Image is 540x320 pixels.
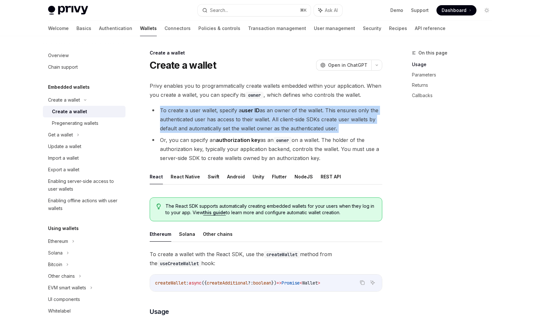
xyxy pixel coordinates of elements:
span: Promise [282,280,300,286]
a: Whitelabel [43,305,125,317]
a: Update a wallet [43,141,125,152]
span: Open in ChatGPT [328,62,367,68]
div: UI components [48,295,80,303]
div: Import a wallet [48,154,79,162]
a: User management [314,21,355,36]
a: Create a wallet [43,106,125,117]
code: createWallet [264,251,300,258]
span: ?: [248,280,253,286]
h5: Using wallets [48,225,79,232]
button: REST API [321,169,341,184]
div: Pregenerating wallets [52,119,98,127]
button: Android [227,169,245,184]
code: owner [274,137,292,144]
div: Get a wallet [48,131,73,139]
button: NodeJS [295,169,313,184]
span: : [186,280,189,286]
span: createWallet [155,280,186,286]
span: => [276,280,282,286]
li: Or, you can specify an as an on a wallet. The holder of the authorization key, typically your app... [150,135,382,163]
span: async [189,280,202,286]
div: Chain support [48,63,78,71]
a: Callbacks [412,90,497,101]
div: Create a wallet [52,108,87,115]
div: Whitelabel [48,307,71,315]
span: < [300,280,302,286]
a: Enabling server-side access to user wallets [43,175,125,195]
button: Copy the contents from the code block [358,278,366,287]
button: React Native [171,169,200,184]
div: Create a wallet [48,96,80,104]
button: Ask AI [368,278,377,287]
div: Search... [210,6,228,14]
button: Unity [253,169,264,184]
div: Ethereum [48,237,68,245]
span: createAdditional [207,280,248,286]
span: Wallet [302,280,318,286]
div: EVM smart wallets [48,284,86,292]
a: Basics [76,21,91,36]
a: this guide [203,210,226,215]
span: Dashboard [442,7,466,14]
span: Privy enables you to programmatically create wallets embedded within your application. When you c... [150,81,382,99]
a: Security [363,21,381,36]
a: Chain support [43,61,125,73]
a: Export a wallet [43,164,125,175]
div: Enabling server-side access to user wallets [48,177,122,193]
button: React [150,169,163,184]
span: ({ [202,280,207,286]
a: Connectors [165,21,191,36]
a: Wallets [140,21,157,36]
span: ⌘ K [300,8,307,13]
button: Swift [208,169,219,184]
span: The React SDK supports automatically creating embedded wallets for your users when they log in to... [165,203,375,216]
span: }) [271,280,276,286]
code: useCreateWallet [157,260,201,267]
button: Ask AI [314,5,342,16]
button: Flutter [272,169,287,184]
a: Returns [412,80,497,90]
span: To create a wallet with the React SDK, use the method from the hook: [150,250,382,268]
a: Support [411,7,429,14]
a: Recipes [389,21,407,36]
button: Solana [179,226,195,242]
button: Toggle dark mode [482,5,492,15]
div: Export a wallet [48,166,79,174]
span: On this page [418,49,447,57]
img: light logo [48,6,88,15]
a: Transaction management [248,21,306,36]
code: owner [245,92,264,99]
a: Import a wallet [43,152,125,164]
div: Update a wallet [48,143,81,150]
a: Policies & controls [198,21,240,36]
a: Authentication [99,21,132,36]
h5: Embedded wallets [48,83,90,91]
a: Usage [412,59,497,70]
a: Overview [43,50,125,61]
li: To create a user wallet, specify a as an owner of the wallet. This ensures only the authenticated... [150,106,382,133]
button: Open in ChatGPT [316,60,371,71]
span: > [318,280,320,286]
div: Enabling offline actions with user wallets [48,197,122,212]
strong: user ID [242,107,260,114]
div: Other chains [48,272,75,280]
button: Other chains [203,226,233,242]
button: Ethereum [150,226,171,242]
button: Search...⌘K [198,5,311,16]
a: Pregenerating wallets [43,117,125,129]
a: Enabling offline actions with user wallets [43,195,125,214]
h1: Create a wallet [150,59,216,71]
div: Solana [48,249,63,257]
a: Demo [390,7,403,14]
strong: authorization key [216,137,260,143]
span: Usage [150,307,169,316]
div: Bitcoin [48,261,62,268]
a: UI components [43,294,125,305]
span: Ask AI [325,7,338,14]
a: Parameters [412,70,497,80]
div: Overview [48,52,69,59]
div: Create a wallet [150,50,382,56]
a: Welcome [48,21,69,36]
a: API reference [415,21,445,36]
a: Dashboard [436,5,476,15]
